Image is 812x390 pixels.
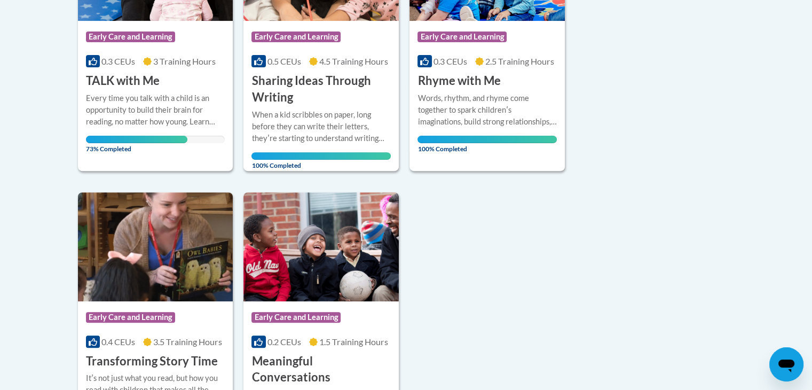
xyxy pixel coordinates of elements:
[251,109,391,144] div: When a kid scribbles on paper, long before they can write their letters, theyʹre starting to unde...
[101,337,135,347] span: 0.4 CEUs
[251,353,391,386] h3: Meaningful Conversations
[417,136,557,143] div: Your progress
[153,56,216,66] span: 3 Training Hours
[319,56,388,66] span: 4.5 Training Hours
[319,337,388,347] span: 1.5 Training Hours
[86,32,175,42] span: Early Care and Learning
[251,312,341,323] span: Early Care and Learning
[251,73,391,106] h3: Sharing Ideas Through Writing
[417,92,557,128] div: Words, rhythm, and rhyme come together to spark childrenʹs imaginations, build strong relationshi...
[769,347,803,381] iframe: Button to launch messaging window
[243,192,399,301] img: Course Logo
[485,56,554,66] span: 2.5 Training Hours
[251,32,341,42] span: Early Care and Learning
[86,312,175,323] span: Early Care and Learning
[78,192,233,301] img: Course Logo
[417,73,500,89] h3: Rhyme with Me
[86,92,225,128] div: Every time you talk with a child is an opportunity to build their brain for reading, no matter ho...
[251,152,391,169] span: 100% Completed
[417,136,557,153] span: 100% Completed
[153,337,222,347] span: 3.5 Training Hours
[86,136,188,143] div: Your progress
[251,152,391,160] div: Your progress
[86,353,218,370] h3: Transforming Story Time
[101,56,135,66] span: 0.3 CEUs
[86,73,160,89] h3: TALK with Me
[86,136,188,153] span: 73% Completed
[267,56,301,66] span: 0.5 CEUs
[267,337,301,347] span: 0.2 CEUs
[417,32,507,42] span: Early Care and Learning
[433,56,467,66] span: 0.3 CEUs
